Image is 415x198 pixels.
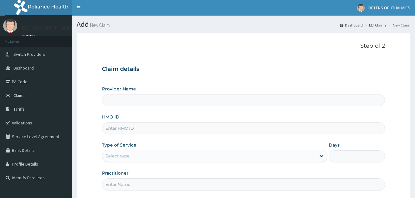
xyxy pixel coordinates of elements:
[102,66,385,73] h3: Claim details
[105,153,129,159] div: Select type
[102,43,385,50] p: Step 1 of 2
[102,142,136,148] label: Type of Service
[102,114,119,120] label: HMO ID
[22,34,37,38] a: Online
[89,23,110,27] small: New Claim
[368,5,410,11] span: DE LENS OPHTHALMICS
[13,93,26,98] span: Claims
[102,170,129,176] label: Practitioner
[13,106,25,112] span: Tariffs
[77,20,410,28] h1: Add
[369,22,386,28] a: Claims
[329,142,340,148] label: Days
[357,4,365,12] img: User Image
[340,22,363,28] a: Dashboard
[387,22,410,28] li: New Claim
[102,178,385,191] input: Enter Name
[3,19,17,33] img: User Image
[102,122,385,134] input: Enter HMO ID
[13,65,34,71] span: Dashboard
[22,25,78,31] p: DE LENS OPHTHALMICS
[13,51,45,57] span: Switch Providers
[102,86,136,92] label: Provider Name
